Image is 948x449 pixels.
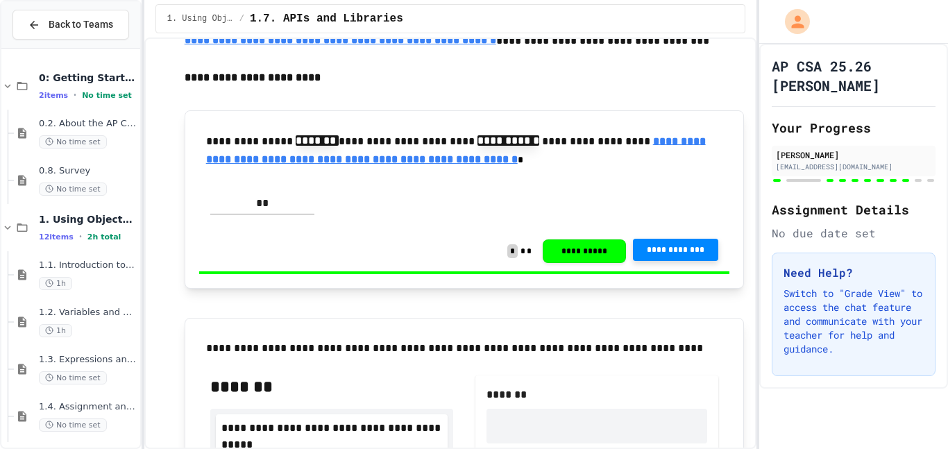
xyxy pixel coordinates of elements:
span: 2 items [39,91,68,100]
span: No time set [39,135,107,149]
h3: Need Help? [784,264,924,281]
span: 1h [39,277,72,290]
span: 1.3. Expressions and Output [New] [39,354,137,366]
span: 12 items [39,232,74,242]
span: No time set [39,418,107,432]
span: No time set [39,371,107,384]
span: 1. Using Objects and Methods [39,213,137,226]
h2: Assignment Details [772,200,936,219]
span: 2h total [87,232,121,242]
div: No due date set [772,225,936,242]
p: Switch to "Grade View" to access the chat feature and communicate with your teacher for help and ... [784,287,924,356]
span: / [239,13,244,24]
div: [EMAIL_ADDRESS][DOMAIN_NAME] [776,162,931,172]
span: No time set [39,183,107,196]
h2: Your Progress [772,118,936,137]
span: • [79,231,82,242]
div: My Account [770,6,813,37]
span: 0: Getting Started [39,71,137,84]
span: 1.2. Variables and Data Types [39,307,137,319]
div: [PERSON_NAME] [776,149,931,161]
span: 1.1. Introduction to Algorithms, Programming, and Compilers [39,260,137,271]
span: 1.4. Assignment and Input [39,401,137,413]
span: Back to Teams [49,17,113,32]
h1: AP CSA 25.26 [PERSON_NAME] [772,56,936,95]
span: 1.7. APIs and Libraries [250,10,403,27]
span: 1. Using Objects and Methods [167,13,234,24]
span: • [74,90,76,101]
span: 0.2. About the AP CSA Exam [39,118,137,130]
span: 1h [39,324,72,337]
span: No time set [82,91,132,100]
span: 0.8. Survey [39,165,137,177]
